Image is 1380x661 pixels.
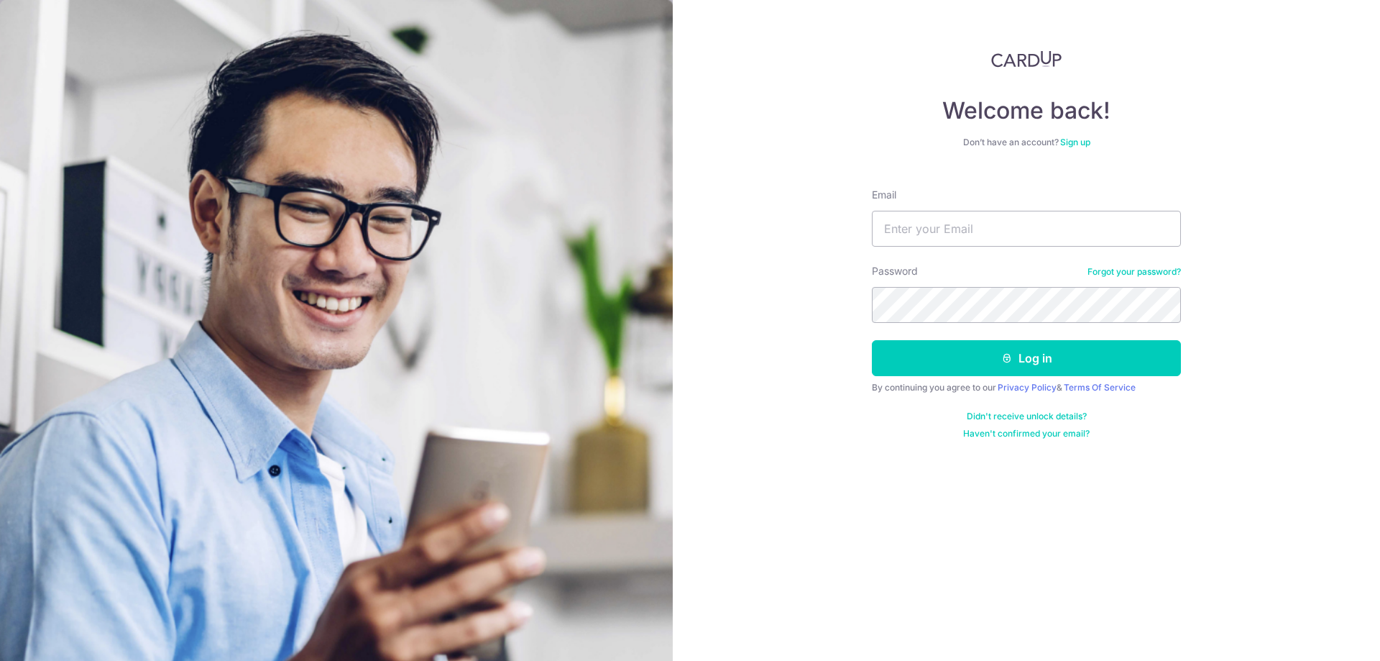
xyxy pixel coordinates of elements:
label: Password [872,264,918,278]
label: Email [872,188,896,202]
a: Forgot your password? [1087,266,1181,278]
a: Terms Of Service [1064,382,1136,393]
a: Sign up [1060,137,1090,147]
a: Privacy Policy [998,382,1057,393]
a: Didn't receive unlock details? [967,411,1087,422]
img: CardUp Logo [991,50,1062,68]
div: By continuing you agree to our & [872,382,1181,393]
h4: Welcome back! [872,96,1181,125]
button: Log in [872,340,1181,376]
input: Enter your Email [872,211,1181,247]
div: Don’t have an account? [872,137,1181,148]
a: Haven't confirmed your email? [963,428,1090,439]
